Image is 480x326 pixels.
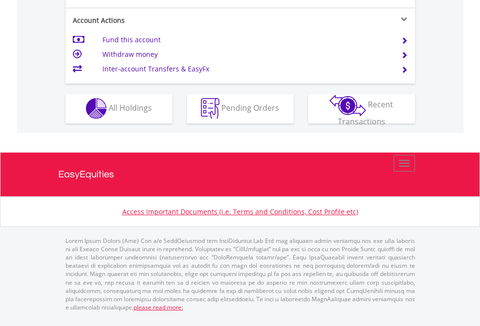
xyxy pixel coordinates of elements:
[102,33,389,47] td: Fund this account
[308,94,415,123] button: Recent Transactions
[330,95,366,116] img: transactions-zar-wht.png
[221,103,279,113] span: Pending Orders
[102,47,389,62] td: Withdraw money
[66,94,172,123] button: All Holdings
[122,207,358,216] a: Access Important Documents (i.e. Terms and Conditions, Cost Profile etc)
[66,16,240,25] div: Account Actions
[86,98,107,119] img: holdings-wht.png
[201,98,219,119] img: pending_instructions-wht.png
[102,62,389,76] td: Inter-account Transfers & EasyFx
[338,99,394,127] span: Recent Transactions
[109,103,152,113] span: All Holdings
[187,94,294,123] button: Pending Orders
[133,303,183,311] a: please read more:
[58,153,422,196] a: EasyEquities
[66,237,415,311] p: Lorem Ipsum Dolors (Ame) Con a/e SeddOeiusmod tem InciDiduntut Lab Etd mag aliquaen admin veniamq...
